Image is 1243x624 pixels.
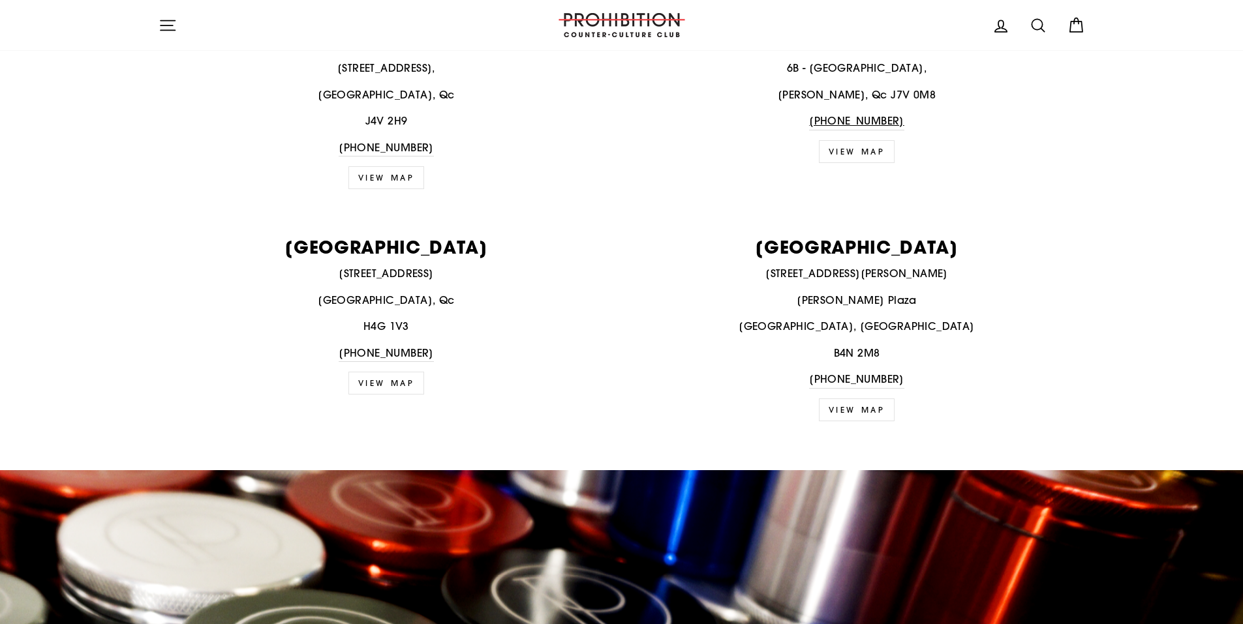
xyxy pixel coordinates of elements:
[557,13,687,37] img: PROHIBITION COUNTER-CULTURE CLUB
[348,166,425,189] a: VIEW MAP
[159,318,615,335] p: H4G 1V3
[629,33,1085,50] p: VAUDREUIL
[159,292,615,309] p: [GEOGRAPHIC_DATA], Qc
[629,60,1085,77] p: 6B - [GEOGRAPHIC_DATA],
[629,265,1085,282] p: [STREET_ADDRESS][PERSON_NAME]
[629,345,1085,362] p: B4N 2M8
[348,372,425,394] a: VIEW MAP
[629,318,1085,335] p: [GEOGRAPHIC_DATA], [GEOGRAPHIC_DATA]
[159,87,615,104] p: [GEOGRAPHIC_DATA], Qc
[159,238,615,256] p: [GEOGRAPHIC_DATA]
[629,238,1085,256] p: [GEOGRAPHIC_DATA]
[819,398,895,421] a: VIEW MAP
[159,265,615,282] p: [STREET_ADDRESS]
[159,60,615,77] p: [STREET_ADDRESS],
[809,114,904,127] span: [PHONE_NUMBER]
[629,87,1085,104] p: [PERSON_NAME], Qc J7V 0M8
[819,140,895,163] a: VIEW MAP
[159,33,615,50] p: TASCHEREAU
[339,140,434,157] a: [PHONE_NUMBER]
[159,113,615,130] p: J4V 2H9
[339,345,434,363] a: [PHONE_NUMBER]
[629,292,1085,309] p: [PERSON_NAME] Plaza
[809,371,904,389] a: [PHONE_NUMBER]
